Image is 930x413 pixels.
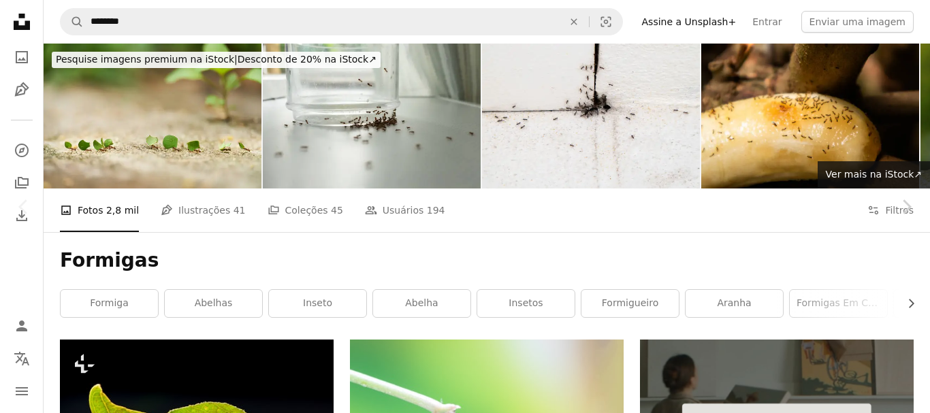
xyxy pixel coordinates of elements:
span: Pesquise imagens premium na iStock | [56,54,238,65]
img: A group of black ants are moving in search of food and are biasing food at the same time in the k... [482,44,700,188]
button: Filtros [867,188,914,232]
a: Entrar / Cadastrar-se [8,312,35,340]
a: Fotos [8,44,35,71]
a: Ilustrações [8,76,35,103]
a: formiga [61,290,158,317]
button: Pesquise na Unsplash [61,9,84,35]
a: abelha [373,290,470,317]
img: Formigas cortadeiras andando com folhas no chão de uma floresta [44,44,261,188]
a: Ver mais na iStock↗ [818,161,930,188]
a: aranha [686,290,783,317]
a: Assine a Unsplash+ [634,11,745,33]
button: rolar lista para a direita [899,290,914,317]
a: formigueiro [581,290,679,317]
a: Coleções 45 [268,188,343,232]
span: Ver mais na iStock ↗ [826,169,922,180]
span: 41 [234,203,246,218]
a: Usuários 194 [365,188,445,232]
button: Idioma [8,345,35,372]
img: A large group of ants is eating a banana. Ants love sugar because sugar is equivalent to edible e... [701,44,919,188]
img: massa de formigas em vidro em busca de comida. [263,44,481,188]
a: Entrar [744,11,790,33]
span: 194 [427,203,445,218]
a: Abelhas [165,290,262,317]
a: Ilustrações 41 [161,188,245,232]
button: Enviar uma imagem [801,11,914,33]
form: Pesquise conteúdo visual em todo o site [60,8,623,35]
a: Pesquise imagens premium na iStock|Desconto de 20% na iStock↗ [44,44,389,76]
a: Insetos [477,290,575,317]
span: 45 [331,203,343,218]
a: inseto [269,290,366,317]
button: Pesquisa visual [590,9,622,35]
button: Menu [8,378,35,405]
a: Próximo [882,142,930,272]
a: Explorar [8,137,35,164]
button: Limpar [559,9,589,35]
span: Desconto de 20% na iStock ↗ [56,54,376,65]
h1: Formigas [60,248,914,273]
a: formigas em casa [790,290,887,317]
